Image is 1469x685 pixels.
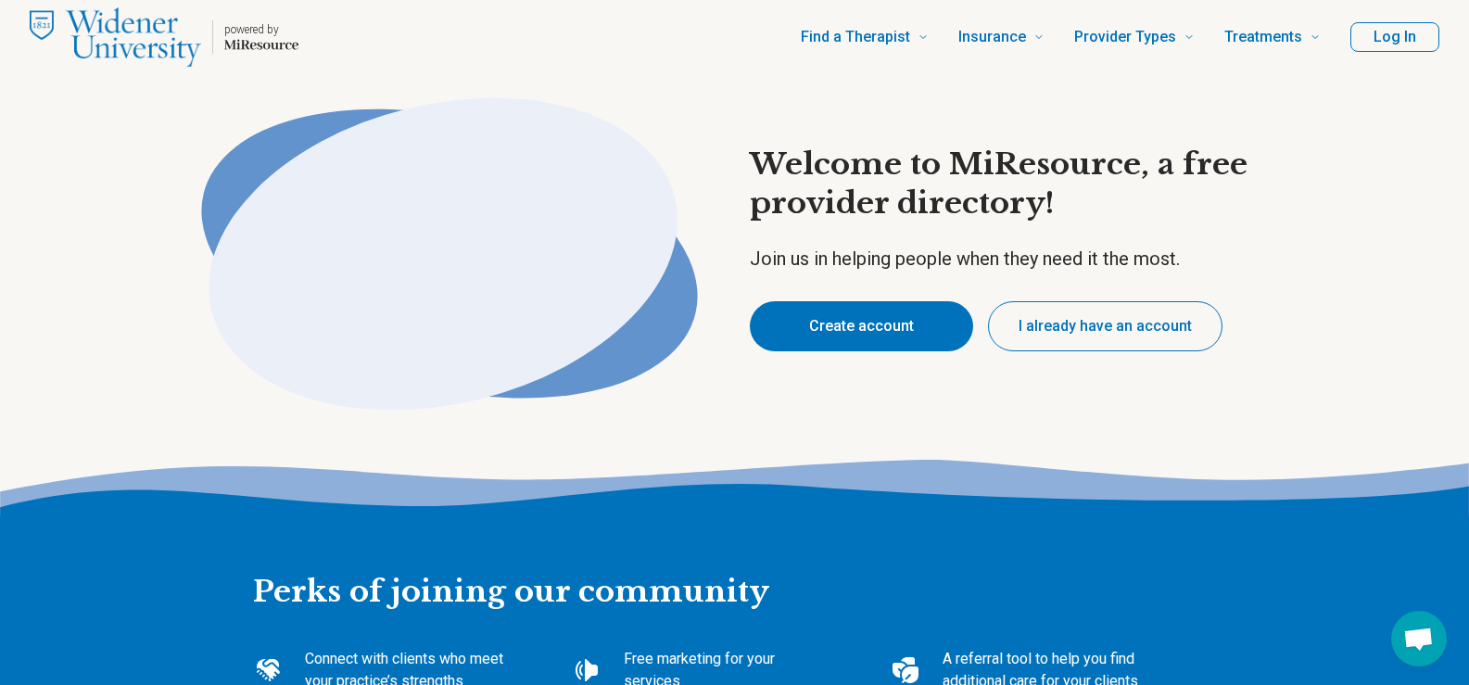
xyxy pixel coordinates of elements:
button: Log In [1350,22,1439,52]
span: Treatments [1224,24,1302,50]
h1: Welcome to MiResource, a free provider directory! [750,146,1298,222]
span: Insurance [958,24,1026,50]
button: Create account [750,301,973,351]
p: Join us in helping people when they need it the most. [750,246,1298,272]
span: Find a Therapist [801,24,910,50]
button: I already have an account [988,301,1222,351]
span: Provider Types [1074,24,1176,50]
h2: Perks of joining our community [253,514,1217,612]
p: powered by [224,22,298,37]
a: Open chat [1391,611,1447,666]
a: Home page [30,7,298,67]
